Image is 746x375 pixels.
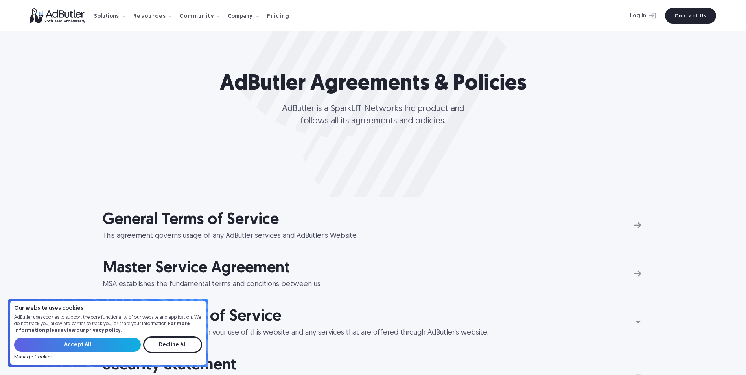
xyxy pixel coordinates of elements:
div: Terms and conditions that govern your use of this website and any services that are offered throu... [103,328,488,338]
h2: Master Service Agreement [103,257,322,279]
div: Resources [133,4,178,28]
div: Pricing [267,14,290,19]
h1: AdButler Agreements & Policies [220,69,527,99]
input: Accept All [14,338,141,352]
h2: Website Terms of Service [103,306,488,328]
a: Pricing [267,12,296,19]
p: AdButler uses cookies to support the core functionality of our website and application. We do not... [14,314,202,334]
input: Decline All [143,336,202,353]
form: Email Form [14,336,202,360]
h2: General Terms of Service [103,209,358,231]
div: Solutions [94,4,132,28]
h4: Our website uses cookies [14,306,202,311]
a: Log In [609,8,660,24]
div: Resources [133,14,166,19]
div: Community [179,4,226,28]
div: MSA establishes the fundamental terms and conditions between us. [103,279,322,289]
div: Solutions [94,14,119,19]
a: Contact Us [665,8,716,24]
div: Company [228,14,252,19]
p: AdButler is a SparkLIT Networks Inc product and follows all its agreements and policies. [220,103,527,128]
a: Manage Cookies [14,355,52,360]
a: General Terms of Service This agreement governs usage of any AdButler services and AdButler's Web... [103,209,644,241]
a: Master Service Agreement MSA establishes the fundamental terms and conditions between us. [103,257,644,289]
div: Community [179,14,214,19]
div: This agreement governs usage of any AdButler services and AdButler's Website. [103,231,358,241]
div: Company [228,4,265,28]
